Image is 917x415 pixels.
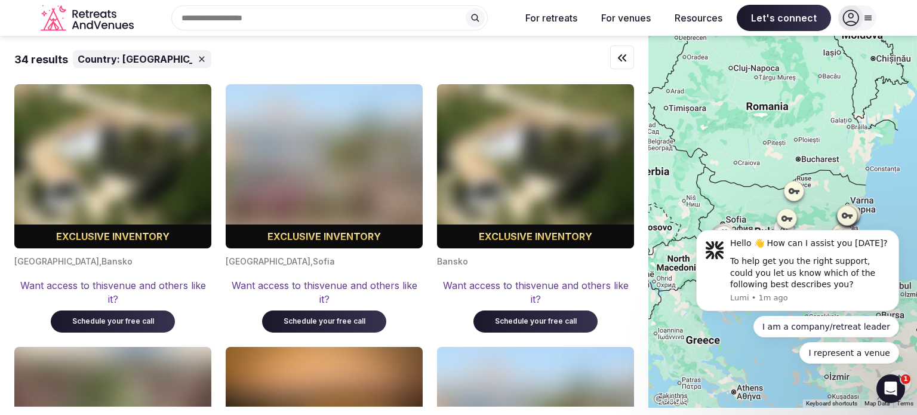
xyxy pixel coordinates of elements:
img: Blurred cover image for a premium venue [437,84,634,248]
img: Blurred cover image for a premium venue [14,84,211,248]
span: [GEOGRAPHIC_DATA] [14,256,99,266]
a: Visit the homepage [41,5,136,32]
a: Schedule your free call [262,314,386,326]
button: For venues [592,5,660,31]
button: Map Data [864,399,890,408]
div: Exclusive inventory [14,229,211,244]
div: Schedule your free call [276,316,372,327]
div: Want access to this venue and others like it? [14,279,211,306]
div: Exclusive inventory [226,229,423,244]
span: Sofia [313,256,335,266]
img: Google [651,392,691,408]
span: Bansko [101,256,133,266]
div: Schedule your free call [488,316,583,327]
div: Want access to this venue and others like it? [226,279,423,306]
span: , [99,256,101,266]
span: 1 [901,374,910,384]
div: 34 results [14,52,68,67]
a: Schedule your free call [473,314,598,326]
a: Open this area in Google Maps (opens a new window) [651,392,691,408]
iframe: Intercom notifications message [678,166,917,383]
a: Schedule your free call [51,314,175,326]
button: For retreats [516,5,587,31]
svg: Retreats and Venues company logo [41,5,136,32]
span: , [310,256,313,266]
span: [GEOGRAPHIC_DATA] [226,256,310,266]
span: [GEOGRAPHIC_DATA] [122,53,225,66]
div: Schedule your free call [65,316,161,327]
span: Let's connect [737,5,831,31]
button: Keyboard shortcuts [806,399,857,408]
div: Exclusive inventory [437,229,634,244]
iframe: Intercom live chat [876,374,905,403]
span: Bansko [437,256,468,266]
div: Want access to this venue and others like it? [437,279,634,306]
span: Country: [78,53,120,66]
img: Blurred cover image for a premium venue [226,84,423,248]
button: Resources [665,5,732,31]
a: Terms [897,400,913,407]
